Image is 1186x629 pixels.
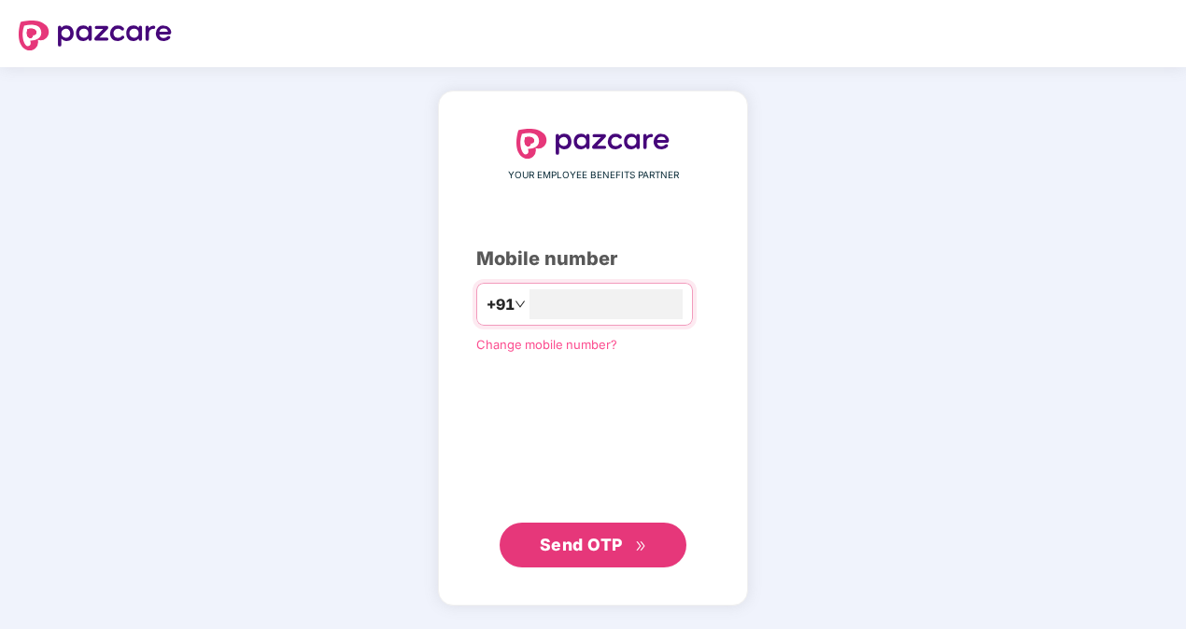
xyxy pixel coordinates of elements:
[487,293,515,316] span: +91
[515,299,526,310] span: down
[516,129,670,159] img: logo
[19,21,172,50] img: logo
[476,245,710,273] div: Mobile number
[508,168,679,183] span: YOUR EMPLOYEE BENEFITS PARTNER
[540,535,623,554] span: Send OTP
[500,523,686,567] button: Send OTPdouble-right
[476,337,617,352] a: Change mobile number?
[635,540,647,552] span: double-right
